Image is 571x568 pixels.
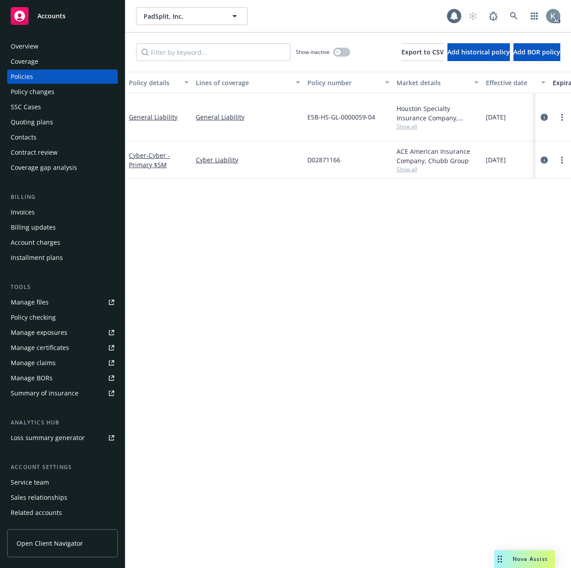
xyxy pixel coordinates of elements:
a: Installment plans [7,251,118,265]
div: Contract review [11,145,58,160]
a: circleInformation [539,112,550,123]
span: PadSplit, Inc. [144,12,221,21]
a: Coverage [7,54,118,69]
a: Start snowing [464,7,482,25]
span: Export to CSV [401,48,444,56]
div: Related accounts [11,506,62,520]
div: Overview [11,39,38,54]
a: Accounts [7,4,118,29]
span: Show all [397,165,479,173]
button: Add BOR policy [513,43,560,61]
a: more [557,112,567,123]
span: Nova Assist [513,555,548,563]
a: Contacts [7,130,118,144]
div: Installment plans [11,251,63,265]
div: Market details [397,78,469,87]
a: Loss summary generator [7,431,118,445]
div: Coverage [11,54,38,69]
a: Contract review [7,145,118,160]
a: Invoices [7,205,118,219]
a: Search [505,7,523,25]
div: Service team [11,475,49,490]
span: Open Client Navigator [17,539,83,548]
div: Coverage gap analysis [11,161,77,175]
button: Export to CSV [401,43,444,61]
button: Policy details [125,72,192,93]
a: Related accounts [7,506,118,520]
a: Coverage gap analysis [7,161,118,175]
a: SSC Cases [7,100,118,114]
a: General Liability [196,112,300,122]
a: General Liability [129,113,178,121]
div: Policies [11,70,33,84]
div: Manage files [11,295,49,309]
div: Quoting plans [11,115,53,129]
div: Lines of coverage [196,78,290,87]
a: Policy checking [7,310,118,325]
div: Client features [11,521,55,535]
span: - Cyber - Primary $5M [129,151,170,169]
a: Manage files [7,295,118,309]
input: Filter by keyword... [136,43,290,61]
a: Switch app [525,7,543,25]
a: Manage claims [7,356,118,370]
div: Manage BORs [11,371,53,385]
button: Nova Assist [494,550,555,568]
a: Manage exposures [7,325,118,340]
a: Billing updates [7,220,118,235]
a: Policy changes [7,85,118,99]
div: Contacts [11,130,37,144]
div: Manage claims [11,356,56,370]
a: Service team [7,475,118,490]
div: Policy changes [11,85,54,99]
a: Overview [7,39,118,54]
div: Manage exposures [11,325,67,340]
span: Add BOR policy [513,48,560,56]
button: PadSplit, Inc. [136,7,248,25]
div: Effective date [486,78,536,87]
button: Lines of coverage [192,72,304,93]
div: Analytics hub [7,418,118,427]
a: Manage BORs [7,371,118,385]
span: D02871166 [307,155,340,165]
div: Policy details [129,78,179,87]
span: Add historical policy [447,48,510,56]
div: Account settings [7,463,118,472]
div: Billing [7,193,118,202]
a: circleInformation [539,155,550,165]
img: photo [546,9,560,23]
div: Drag to move [494,550,505,568]
a: Summary of insurance [7,386,118,400]
div: Policy number [307,78,380,87]
span: Show all [397,123,479,130]
div: Sales relationships [11,490,67,505]
a: Report a Bug [484,7,502,25]
div: Invoices [11,205,35,219]
button: Policy number [304,72,393,93]
a: Manage certificates [7,341,118,355]
a: Client features [7,521,118,535]
span: [DATE] [486,155,506,165]
div: Account charges [11,235,60,250]
div: Summary of insurance [11,386,79,400]
span: Show inactive [296,48,330,56]
div: Loss summary generator [11,431,85,445]
div: Houston Specialty Insurance Company, Houston Specialty Insurance Company, RT Specialty Insurance ... [397,104,479,123]
span: [DATE] [486,112,506,122]
div: Policy checking [11,310,56,325]
div: Billing updates [11,220,56,235]
a: Sales relationships [7,490,118,505]
button: Effective date [482,72,549,93]
button: Market details [393,72,482,93]
a: Quoting plans [7,115,118,129]
div: ACE American Insurance Company, Chubb Group [397,147,479,165]
a: Cyber Liability [196,155,300,165]
div: Manage certificates [11,341,69,355]
a: Cyber [129,151,170,169]
a: Account charges [7,235,118,250]
div: Tools [7,283,118,292]
button: Add historical policy [447,43,510,61]
span: Accounts [37,12,66,20]
div: SSC Cases [11,100,41,114]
